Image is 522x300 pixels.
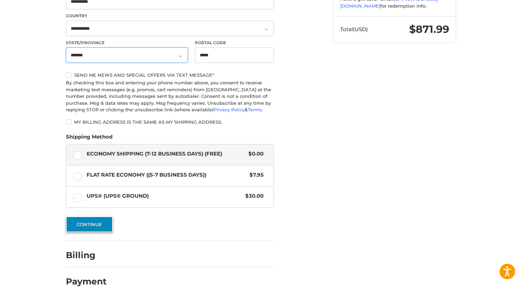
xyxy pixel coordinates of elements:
[66,133,112,144] legend: Shipping Method
[66,276,107,287] h2: Payment
[66,250,106,261] h2: Billing
[66,216,113,232] button: Continue
[87,171,246,179] span: Flat Rate Economy ((5-7 Business Days))
[195,40,274,46] label: Postal Code
[242,192,264,200] span: $30.00
[248,107,262,112] a: Terms
[245,150,264,158] span: $0.00
[87,192,242,200] span: UPS® (UPS® Ground)
[340,26,368,32] span: Total (USD)
[465,281,522,300] iframe: Google Customer Reviews
[246,171,264,179] span: $7.95
[66,72,274,78] label: Send me news and special offers via text message*
[409,23,449,36] span: $871.99
[87,150,245,158] span: Economy Shipping (7-12 Business Days) (Free)
[66,13,274,19] label: Country
[214,107,245,112] a: Privacy Policy
[66,119,274,125] label: My billing address is the same as my shipping address.
[66,40,188,46] label: State/Province
[66,79,274,113] div: By checking this box and entering your phone number above, you consent to receive marketing text ...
